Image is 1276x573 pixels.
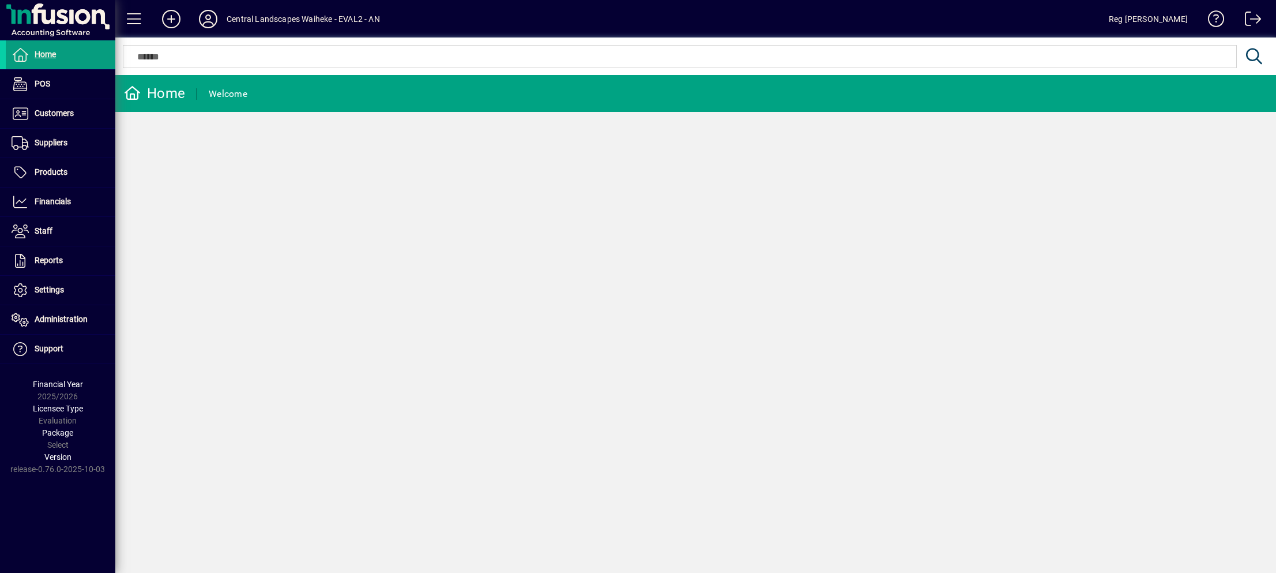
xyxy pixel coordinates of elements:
[153,9,190,29] button: Add
[1199,2,1225,40] a: Knowledge Base
[44,452,71,462] span: Version
[35,108,74,118] span: Customers
[227,10,380,28] div: Central Landscapes Waiheke - EVAL2 - AN
[33,380,83,389] span: Financial Year
[35,138,67,147] span: Suppliers
[35,79,50,88] span: POS
[35,256,63,265] span: Reports
[6,305,115,334] a: Administration
[42,428,73,437] span: Package
[35,314,88,324] span: Administration
[1236,2,1262,40] a: Logout
[6,217,115,246] a: Staff
[6,99,115,128] a: Customers
[35,167,67,177] span: Products
[35,197,71,206] span: Financials
[6,188,115,216] a: Financials
[209,85,247,103] div: Welcome
[6,158,115,187] a: Products
[6,70,115,99] a: POS
[35,50,56,59] span: Home
[6,335,115,364] a: Support
[190,9,227,29] button: Profile
[124,84,185,103] div: Home
[33,404,83,413] span: Licensee Type
[1109,10,1188,28] div: Reg [PERSON_NAME]
[35,226,52,235] span: Staff
[35,344,63,353] span: Support
[35,285,64,294] span: Settings
[6,129,115,158] a: Suppliers
[6,246,115,275] a: Reports
[6,276,115,305] a: Settings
